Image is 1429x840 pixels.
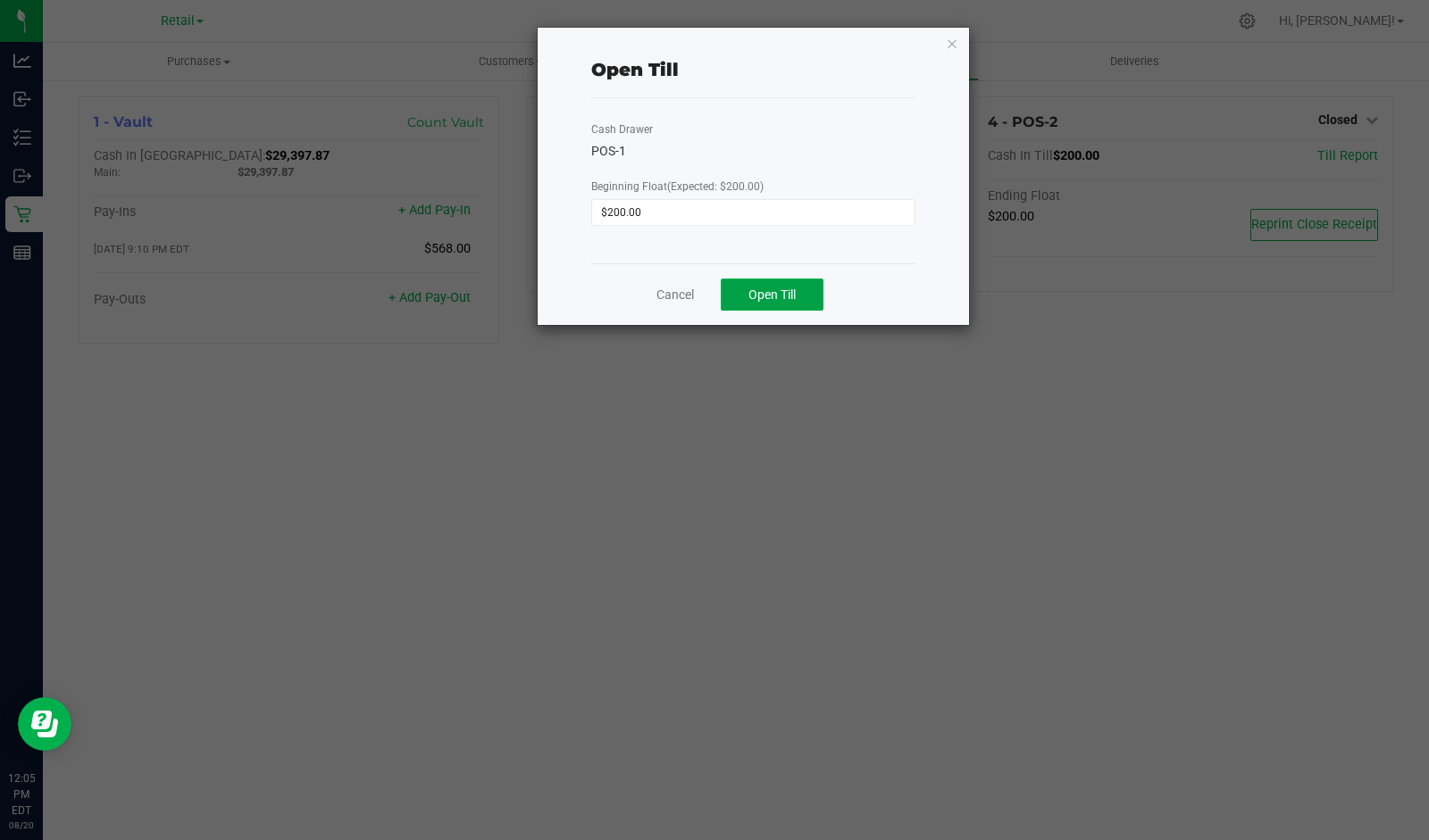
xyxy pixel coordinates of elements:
label: Cash Drawer [591,121,653,137]
span: Beginning Float [591,180,764,193]
div: Open Till [591,56,679,83]
a: Cancel [656,286,694,304]
span: (Expected: $200.00) [667,180,764,193]
div: POS-1 [591,142,915,161]
iframe: Resource center [18,697,71,751]
button: Open Till [721,279,823,311]
span: Open Till [748,287,796,302]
